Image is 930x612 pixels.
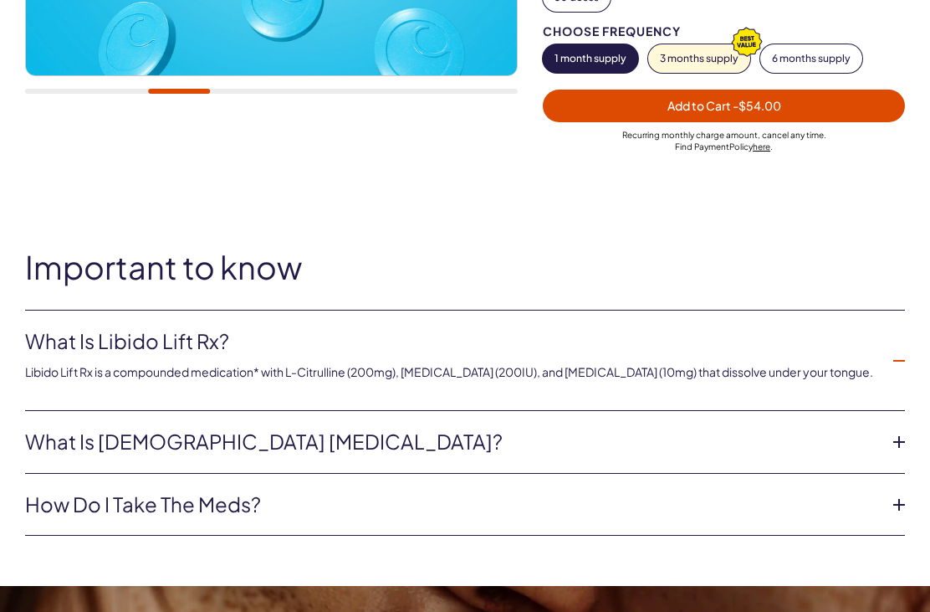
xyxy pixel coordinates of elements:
a: What is Libido Lift Rx? [25,327,878,356]
span: Find Payment [675,141,729,152]
span: - $54.00 [733,98,781,113]
span: Add to Cart [667,98,781,113]
button: 1 month supply [543,44,638,73]
div: Choose Frequency [543,25,905,38]
a: here [753,141,770,152]
button: 3 months supply [648,44,750,73]
a: How do I take the meds? [25,491,878,519]
p: Libido Lift Rx is a compounded medication* with L-Citrulline (200mg), [MEDICAL_DATA] (200IU), and... [25,364,878,381]
div: Recurring monthly charge amount , cancel any time. Policy . [543,129,905,152]
h2: Important to know [25,249,905,285]
button: 6 months supply [760,44,862,73]
a: What is [DEMOGRAPHIC_DATA] [MEDICAL_DATA]? [25,428,878,456]
button: Add to Cart -$54.00 [543,90,905,122]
